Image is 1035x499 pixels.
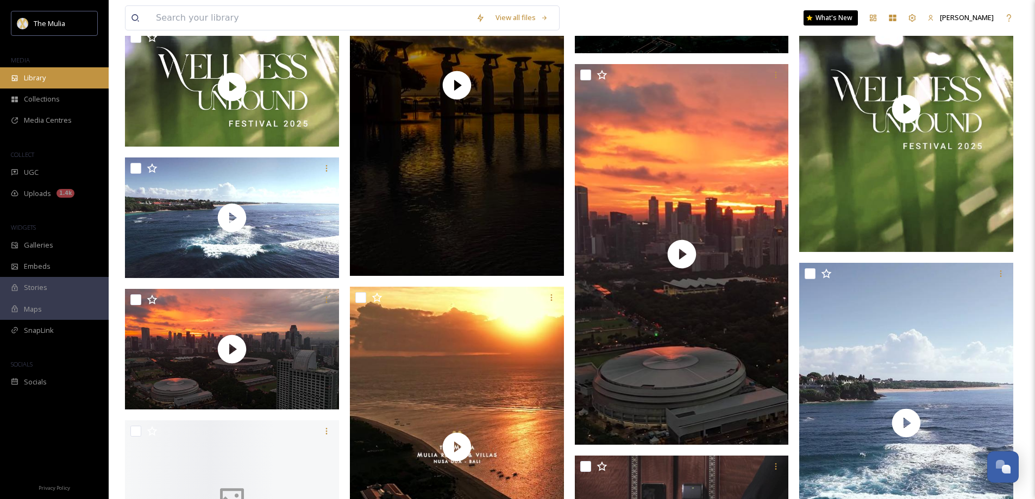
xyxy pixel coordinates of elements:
[24,325,54,336] span: SnapLink
[24,282,47,293] span: Stories
[575,64,789,444] img: thumbnail
[125,27,339,147] img: thumbnail
[11,56,30,64] span: MEDIA
[804,10,858,26] a: What's New
[11,360,33,368] span: SOCIALS
[24,167,39,178] span: UGC
[24,240,53,250] span: Galleries
[24,188,51,199] span: Uploads
[24,73,46,83] span: Library
[24,304,42,314] span: Maps
[34,18,65,28] span: The Mulia
[24,115,72,125] span: Media Centres
[39,481,70,494] a: Privacy Policy
[987,451,1019,483] button: Open Chat
[150,6,471,30] input: Search your library
[922,7,999,28] a: [PERSON_NAME]
[17,18,28,29] img: mulia_logo.png
[125,289,339,409] img: thumbnail
[57,189,74,198] div: 1.4k
[11,150,34,159] span: COLLECT
[490,7,554,28] a: View all files
[24,377,47,387] span: Socials
[24,261,51,271] span: Embeds
[125,157,339,278] img: thumbnail
[940,12,994,22] span: [PERSON_NAME]
[39,484,70,491] span: Privacy Policy
[24,94,60,104] span: Collections
[11,223,36,231] span: WIDGETS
